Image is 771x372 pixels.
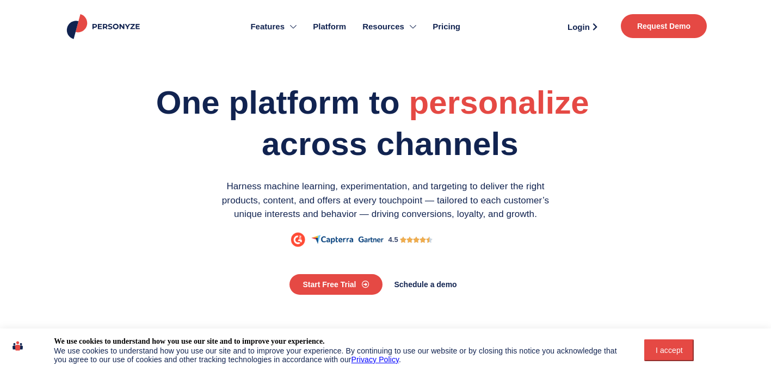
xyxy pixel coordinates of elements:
button: I accept [644,339,694,361]
i:  [400,235,406,245]
span: Schedule a demo [394,281,457,288]
a: Request Demo [621,14,707,38]
span: Pricing [433,21,460,33]
p: Harness machine learning, experimentation, and targeting to deliver the right products, content, ... [209,179,563,221]
a: Platform [305,5,354,48]
a: Features [242,5,305,48]
a: Login [555,18,610,35]
div: I accept [651,346,687,355]
i:  [420,235,426,245]
span: Request Demo [637,22,690,30]
span: across channels [262,126,519,162]
div: We use cookies to understand how you use our site and to improve your experience. By continuing t... [54,346,621,364]
a: Privacy Policy [351,355,399,364]
span: Platform [313,21,346,33]
img: Personyze logo [65,14,145,39]
span: Features [250,21,285,33]
span: Login [568,23,590,31]
span: One platform to [156,84,400,121]
div: 4.5 [388,234,398,245]
span: Start Free Trial [303,281,356,288]
i:  [413,235,420,245]
span: Resources [362,21,404,33]
div: 4.5/5 [400,235,433,245]
i:  [406,235,413,245]
i:  [426,235,433,245]
img: icon [13,337,23,355]
a: Pricing [424,5,468,48]
div: We use cookies to understand how you use our site and to improve your experience. [54,337,324,346]
a: Start Free Trial [289,274,382,295]
a: Resources [354,5,424,48]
